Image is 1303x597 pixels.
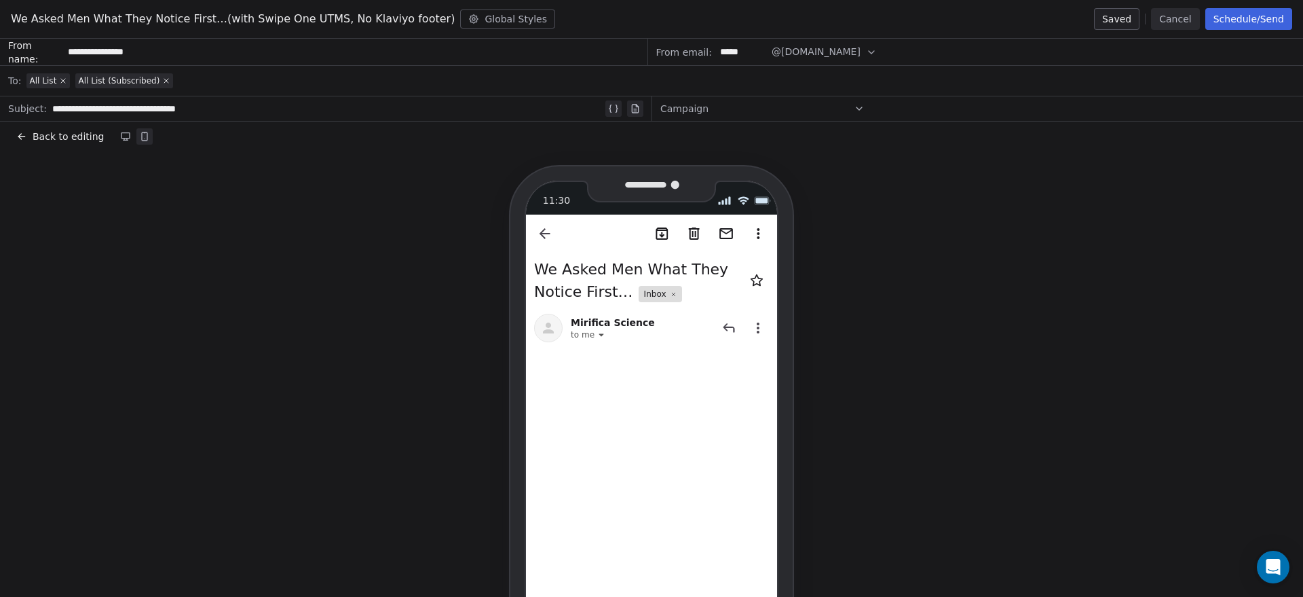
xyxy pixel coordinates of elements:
button: Global Styles [460,10,555,29]
span: Mirifica Science [571,316,655,329]
button: Schedule/Send [1205,8,1292,30]
div: Open Intercom Messenger [1257,551,1289,583]
span: From email: [656,46,712,59]
span: To: [8,74,21,88]
span: All List [29,75,56,86]
button: Saved [1094,8,1139,30]
button: Back to editing [14,127,107,146]
span: to me [571,329,594,340]
span: We Asked Men What They Notice First… [534,261,728,300]
span: Back to editing [33,130,104,143]
span: Subject: [8,102,47,120]
span: We Asked Men What They Notice First…(with Swipe One UTMS, No Klaviyo footer) [11,11,455,27]
span: @[DOMAIN_NAME] [772,45,861,59]
span: All List (Subscribed) [78,75,159,86]
span: Campaign [660,102,709,115]
span: Inbox [644,289,666,300]
span: 11:30 [543,194,570,208]
span: From name: [8,39,62,66]
button: Cancel [1151,8,1199,30]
